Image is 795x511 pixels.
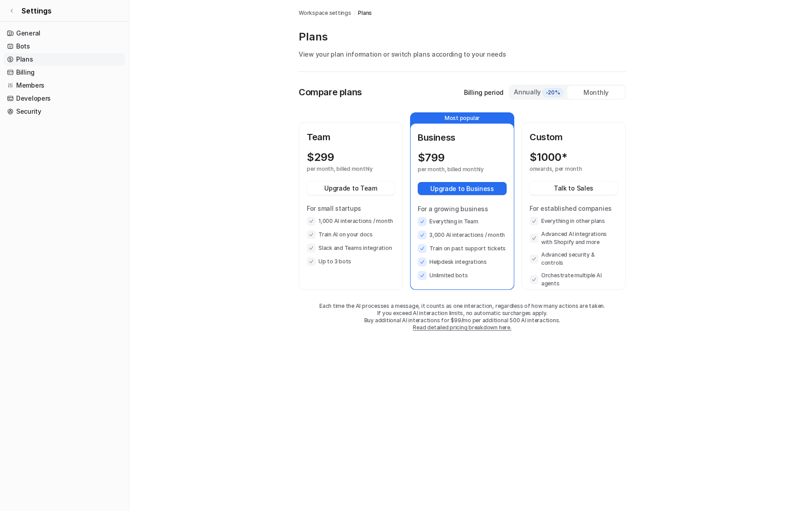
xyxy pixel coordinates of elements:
button: Talk to Sales [530,182,618,195]
li: Train on past support tickets [418,244,507,253]
li: Advanced security & controls [530,251,618,267]
li: Helpdesk integrations [418,258,507,267]
a: Read detailed pricing breakdown here. [413,324,511,331]
li: 3,000 AI interactions / month [418,231,507,240]
p: Business [418,131,507,144]
p: Buy additional AI interactions for $99/mo per additional 500 AI interactions. [299,317,626,324]
a: Developers [4,92,125,105]
li: Everything in other plans [530,217,618,226]
p: For a growing business [418,204,507,213]
p: Plans [299,30,626,44]
button: Upgrade to Team [307,182,395,195]
li: Unlimited bots [418,271,507,280]
p: per month, billed monthly [418,166,490,173]
a: Plans [358,9,372,17]
a: Bots [4,40,125,53]
p: Custom [530,130,618,144]
p: $ 299 [307,151,334,164]
a: Members [4,79,125,92]
a: Plans [4,53,125,66]
p: Most popular [411,113,514,124]
li: Slack and Teams integration [307,244,395,253]
p: If you exceed AI interaction limits, no automatic surcharges apply. [299,310,626,317]
li: Train AI on your docs [307,230,395,239]
div: Monthly [567,86,625,99]
span: -20% [543,88,563,97]
li: 1,000 AI interactions / month [307,217,395,226]
li: Advanced AI integrations with Shopify and more [530,230,618,246]
p: $ 799 [418,151,445,164]
button: Upgrade to Business [418,182,507,195]
a: Billing [4,66,125,79]
a: Security [4,105,125,118]
div: Annually [513,87,564,97]
p: Team [307,130,395,144]
p: View your plan information or switch plans according to your needs [299,49,626,59]
p: per month, billed monthly [307,165,379,173]
span: / [354,9,356,17]
p: onwards, per month [530,165,601,173]
p: For established companies [530,204,618,213]
a: General [4,27,125,40]
p: Compare plans [299,85,362,99]
span: Settings [22,5,52,16]
p: Billing period [464,88,503,97]
li: Up to 3 bots [307,257,395,266]
p: Each time the AI processes a message, it counts as one interaction, regardless of how many action... [299,302,626,310]
p: For small startups [307,204,395,213]
p: $ 1000* [530,151,567,164]
li: Orchestrate multiple AI agents [530,271,618,288]
li: Everything in Team [418,217,507,226]
a: Workspace settings [299,9,351,17]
